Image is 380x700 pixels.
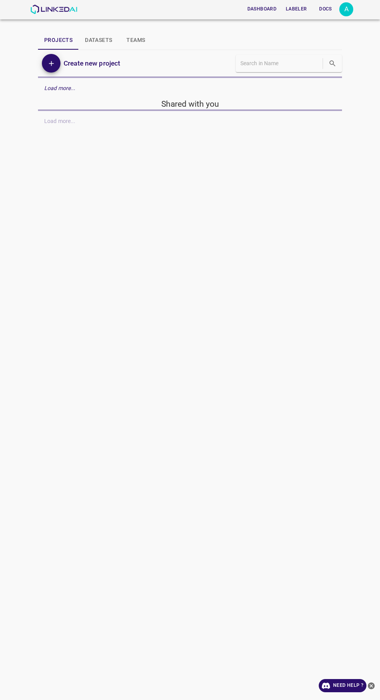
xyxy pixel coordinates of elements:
[38,81,342,95] div: Load more...
[38,99,342,109] h5: Shared with you
[60,58,120,69] a: Create new project
[42,54,60,73] button: Add
[44,85,76,91] em: Load more...
[118,31,153,50] button: Teams
[311,1,339,17] a: Docs
[339,2,353,16] div: A
[38,31,79,50] button: Projects
[243,1,281,17] a: Dashboard
[366,679,376,692] button: close-help
[339,2,353,16] button: Open settings
[319,679,366,692] a: Need Help ?
[240,58,321,69] input: Search in Name
[281,1,311,17] a: Labeler
[64,58,120,69] h6: Create new project
[30,5,77,14] img: LinkedAI
[79,31,118,50] button: Datasets
[283,3,310,16] button: Labeler
[244,3,280,16] button: Dashboard
[325,55,340,71] button: search
[313,3,338,16] button: Docs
